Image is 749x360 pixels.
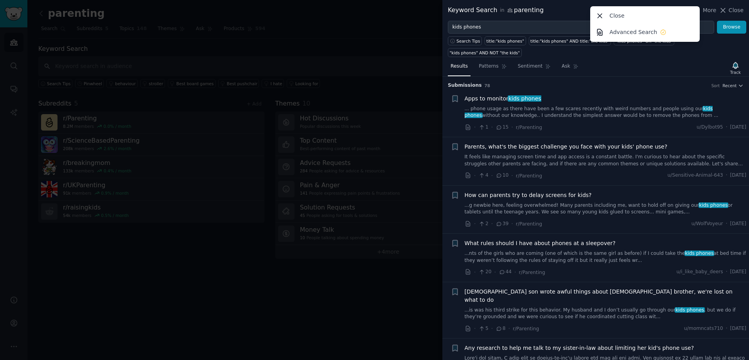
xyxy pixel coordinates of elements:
[730,269,746,276] span: [DATE]
[478,220,488,227] span: 2
[530,38,609,44] div: title:"kids phones" AND title:"the kids"
[609,28,657,36] p: Advanced Search
[491,220,493,228] span: ·
[499,269,512,276] span: 44
[478,325,488,332] span: 5
[465,239,616,247] a: What rules should I have about phones at a sleepover?
[515,60,553,76] a: Sentiment
[448,21,714,34] input: Try a keyword related to your business
[519,270,545,275] span: r/Parenting
[448,60,471,76] a: Results
[474,220,476,228] span: ·
[697,124,723,131] span: u/Dylbot95
[465,344,694,352] a: Any research to help me talk to my sister-in-law about limiting her kid's phone use?
[609,12,624,20] p: Close
[448,82,482,89] span: Submission s
[476,60,509,76] a: Patterns
[448,36,482,45] button: Search Tips
[465,143,668,151] a: Parents, what's the biggest challenge you face with your kids' phone use?
[511,172,513,180] span: ·
[491,324,493,333] span: ·
[730,325,746,332] span: [DATE]
[513,326,539,331] span: r/Parenting
[496,124,508,131] span: 15
[485,36,526,45] a: title:"kids phones"
[717,21,746,34] button: Browse
[465,202,747,216] a: ...g newbie here, feeling overwhelmed! Many parents including me, want to hold off on giving ourk...
[500,7,504,14] span: in
[465,288,747,304] a: [DEMOGRAPHIC_DATA] son wrote awful things about [DEMOGRAPHIC_DATA] brother, we're lost on what to do
[726,269,727,276] span: ·
[511,123,513,131] span: ·
[726,172,727,179] span: ·
[730,172,746,179] span: [DATE]
[559,60,581,76] a: Ask
[562,63,570,70] span: Ask
[508,95,542,102] span: kids phones
[684,251,715,256] span: kids phones
[465,154,747,167] a: It feels like managing screen time and app access is a constant battle. I'm curious to hear about...
[491,172,493,180] span: ·
[684,325,723,332] span: u/momncats710
[508,324,510,333] span: ·
[511,220,513,228] span: ·
[722,83,744,88] button: Recent
[676,269,723,276] span: u/i_like_baby_deers
[516,173,542,179] span: r/Parenting
[478,124,488,131] span: 1
[465,95,541,103] span: Apps to monitor
[722,83,736,88] span: Recent
[514,268,516,276] span: ·
[730,220,746,227] span: [DATE]
[491,123,493,131] span: ·
[726,124,727,131] span: ·
[692,220,723,227] span: u/WolfVoyeur
[496,220,508,227] span: 39
[478,172,488,179] span: 4
[592,24,699,40] a: Advanced Search
[516,221,542,227] span: r/Parenting
[695,6,717,14] button: More
[496,325,505,332] span: 8
[448,5,544,15] div: Keyword Search parenting
[730,124,746,131] span: [DATE]
[703,6,717,14] span: More
[448,48,522,57] a: "kids phones" AND NOT "the kids"
[727,60,744,76] button: Track
[487,38,524,44] div: title:"kids phones"
[450,50,520,56] div: "kids phones" AND NOT "the kids"
[675,307,705,313] span: kids phones
[478,269,491,276] span: 20
[516,125,542,130] span: r/Parenting
[496,172,508,179] span: 10
[474,324,476,333] span: ·
[465,250,747,264] a: ...nts of the girls who are coming (one of which is the same girl as before) if I could take thek...
[479,63,498,70] span: Patterns
[719,6,744,14] button: Close
[465,191,592,199] a: How can parents try to delay screens for kids?
[465,307,747,321] a: ...is was his third strike for this behavior. My husband and I don’t usually go through ourkids p...
[494,268,496,276] span: ·
[474,268,476,276] span: ·
[730,70,741,75] div: Track
[726,220,727,227] span: ·
[456,38,480,44] span: Search Tips
[465,95,541,103] a: Apps to monitorkids phones
[474,123,476,131] span: ·
[485,83,490,88] span: 78
[474,172,476,180] span: ·
[465,106,747,119] a: ... phone usage as there have been a few scares recently with weird numbers and people using ourk...
[529,36,611,45] a: title:"kids phones" AND title:"the kids"
[668,172,723,179] span: u/Sensitive-Animal-643
[699,202,729,208] span: kids phones
[451,63,468,70] span: Results
[518,63,542,70] span: Sentiment
[729,6,744,14] span: Close
[726,325,727,332] span: ·
[711,83,720,88] div: Sort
